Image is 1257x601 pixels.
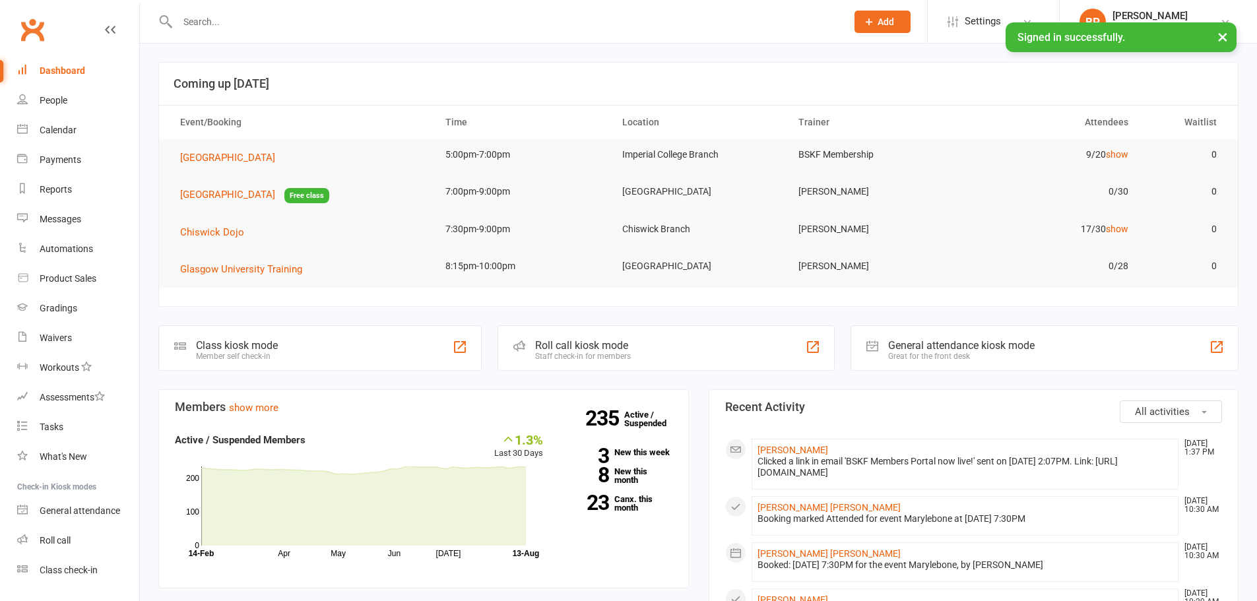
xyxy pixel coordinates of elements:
[16,13,49,46] a: Clubworx
[434,251,610,282] td: 8:15pm-10:00pm
[17,56,139,86] a: Dashboard
[725,400,1223,414] h3: Recent Activity
[17,526,139,555] a: Roll call
[563,446,609,466] strong: 3
[17,145,139,175] a: Payments
[1178,439,1221,457] time: [DATE] 1:37 PM
[180,261,311,277] button: Glasgow University Training
[1112,10,1188,22] div: [PERSON_NAME]
[196,339,278,352] div: Class kiosk mode
[1112,22,1188,34] div: BSKF
[854,11,911,33] button: Add
[40,184,72,195] div: Reports
[494,432,543,460] div: Last 30 Days
[563,493,609,513] strong: 23
[878,16,894,27] span: Add
[40,565,98,575] div: Class check-in
[1017,31,1125,44] span: Signed in successfully.
[1080,9,1106,35] div: BP
[610,251,787,282] td: [GEOGRAPHIC_DATA]
[434,176,610,207] td: 7:00pm-9:00pm
[17,86,139,115] a: People
[180,187,329,203] button: [GEOGRAPHIC_DATA]Free class
[17,412,139,442] a: Tasks
[434,139,610,170] td: 5:00pm-7:00pm
[757,445,828,455] a: [PERSON_NAME]
[1140,139,1229,170] td: 0
[757,502,901,513] a: [PERSON_NAME] [PERSON_NAME]
[174,77,1223,90] h3: Coming up [DATE]
[963,106,1140,139] th: Attendees
[17,294,139,323] a: Gradings
[535,339,631,352] div: Roll call kiosk mode
[40,392,105,402] div: Assessments
[229,402,278,414] a: show more
[787,251,963,282] td: [PERSON_NAME]
[757,548,901,559] a: [PERSON_NAME] [PERSON_NAME]
[174,13,837,31] input: Search...
[1120,400,1222,423] button: All activities
[1140,176,1229,207] td: 0
[1140,251,1229,282] td: 0
[40,154,81,165] div: Payments
[40,125,77,135] div: Calendar
[888,339,1035,352] div: General attendance kiosk mode
[17,264,139,294] a: Product Sales
[624,400,682,437] a: 235Active / Suspended
[40,95,67,106] div: People
[1178,543,1221,560] time: [DATE] 10:30 AM
[787,139,963,170] td: BSKF Membership
[757,513,1173,524] div: Booking marked Attended for event Marylebone at [DATE] 7:30PM
[1140,106,1229,139] th: Waitlist
[17,234,139,264] a: Automations
[1178,497,1221,514] time: [DATE] 10:30 AM
[17,383,139,412] a: Assessments
[610,106,787,139] th: Location
[1211,22,1235,51] button: ×
[168,106,434,139] th: Event/Booking
[17,115,139,145] a: Calendar
[17,323,139,353] a: Waivers
[40,273,96,284] div: Product Sales
[610,176,787,207] td: [GEOGRAPHIC_DATA]
[17,555,139,585] a: Class kiosk mode
[563,495,672,512] a: 23Canx. this month
[17,175,139,205] a: Reports
[787,106,963,139] th: Trainer
[40,243,93,254] div: Automations
[787,214,963,245] td: [PERSON_NAME]
[563,467,672,484] a: 8New this month
[963,251,1140,282] td: 0/28
[1135,406,1190,418] span: All activities
[40,65,85,76] div: Dashboard
[180,189,275,201] span: [GEOGRAPHIC_DATA]
[585,408,624,428] strong: 235
[434,214,610,245] td: 7:30pm-9:00pm
[196,352,278,361] div: Member self check-in
[180,152,275,164] span: [GEOGRAPHIC_DATA]
[17,205,139,234] a: Messages
[963,176,1140,207] td: 0/30
[563,465,609,485] strong: 8
[1106,224,1128,234] a: show
[180,150,284,166] button: [GEOGRAPHIC_DATA]
[284,188,329,203] span: Free class
[757,456,1173,478] div: Clicked a link in email 'BSKF Members Portal now live!' sent on [DATE] 2:07PM. Link: [URL][DOMAIN...
[17,353,139,383] a: Workouts
[40,505,120,516] div: General attendance
[535,352,631,361] div: Staff check-in for members
[40,303,77,313] div: Gradings
[40,451,87,462] div: What's New
[180,226,244,238] span: Chiswick Dojo
[40,362,79,373] div: Workouts
[175,434,306,446] strong: Active / Suspended Members
[963,214,1140,245] td: 17/30
[17,442,139,472] a: What's New
[563,448,672,457] a: 3New this week
[610,214,787,245] td: Chiswick Branch
[40,332,72,343] div: Waivers
[965,7,1001,36] span: Settings
[494,432,543,447] div: 1.3%
[610,139,787,170] td: Imperial College Branch
[434,106,610,139] th: Time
